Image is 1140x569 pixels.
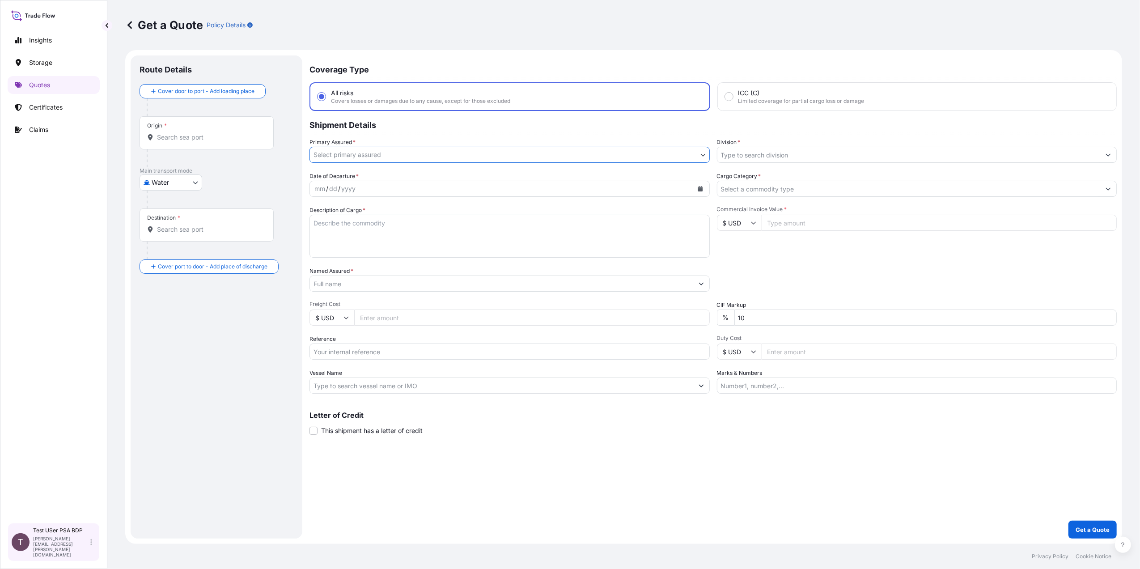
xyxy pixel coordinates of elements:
p: Storage [29,58,52,67]
span: Date of Departure [309,172,359,181]
label: Division [717,138,741,147]
span: T [18,538,23,547]
span: Cover door to port - Add loading place [158,87,254,96]
input: ICC (C)Limited coverage for partial cargo loss or damage [725,93,733,101]
button: Select transport [140,174,202,191]
span: Water [152,178,169,187]
label: Description of Cargo [309,206,365,215]
div: / [326,183,328,194]
p: Insights [29,36,52,45]
input: Origin [157,133,263,142]
a: Certificates [8,98,100,116]
span: Cover port to door - Add place of discharge [158,262,267,271]
div: month, [314,183,326,194]
div: day, [328,183,338,194]
label: Cargo Category [717,172,761,181]
a: Insights [8,31,100,49]
input: Type amount [762,215,1117,231]
span: ICC (C) [738,89,760,98]
span: Covers losses or damages due to any cause, except for those excluded [331,98,510,105]
div: Destination [147,214,180,221]
p: Shipment Details [309,111,1117,138]
div: year, [340,183,356,194]
input: Type to search division [717,147,1101,163]
p: Claims [29,125,48,134]
p: Coverage Type [309,55,1117,82]
button: Show suggestions [1100,181,1116,197]
span: Limited coverage for partial cargo loss or damage [738,98,865,105]
p: [PERSON_NAME][EMAIL_ADDRESS][PERSON_NAME][DOMAIN_NAME] [33,536,89,557]
p: Main transport mode [140,167,293,174]
input: Enter percentage [734,310,1117,326]
span: Freight Cost [309,301,710,308]
div: % [717,310,734,326]
span: This shipment has a letter of credit [321,426,423,435]
a: Quotes [8,76,100,94]
p: Quotes [29,81,50,89]
button: Cover port to door - Add place of discharge [140,259,279,274]
label: Marks & Numbers [717,369,763,378]
input: Number1, number2,... [717,378,1117,394]
button: Show suggestions [693,378,709,394]
input: Select a commodity type [717,181,1101,197]
label: Reference [309,335,336,344]
p: Get a Quote [1076,525,1110,534]
span: Commercial Invoice Value [717,206,1117,213]
a: Storage [8,54,100,72]
span: All risks [331,89,353,98]
span: Primary Assured [309,138,356,147]
p: Letter of Credit [309,412,1117,419]
button: Get a Quote [1068,521,1117,539]
input: All risksCovers losses or damages due to any cause, except for those excluded [318,93,326,101]
input: Type to search vessel name or IMO [310,378,693,394]
p: Get a Quote [125,18,203,32]
p: Test USer PSA BDP [33,527,89,534]
button: Cover door to port - Add loading place [140,84,266,98]
label: Vessel Name [309,369,342,378]
span: Select primary assured [314,150,381,159]
p: Policy Details [207,21,246,30]
button: Calendar [693,182,708,196]
div: / [338,183,340,194]
button: Select primary assured [309,147,710,163]
button: Show suggestions [1100,147,1116,163]
input: Enter amount [762,344,1117,360]
label: Named Assured [309,267,353,276]
input: Enter amount [354,310,710,326]
a: Claims [8,121,100,139]
input: Full name [310,276,693,292]
label: CIF Markup [717,301,746,310]
a: Cookie Notice [1076,553,1111,560]
input: Your internal reference [309,344,710,360]
div: Origin [147,122,167,129]
a: Privacy Policy [1032,553,1068,560]
p: Route Details [140,64,192,75]
p: Certificates [29,103,63,112]
input: Destination [157,225,263,234]
button: Show suggestions [693,276,709,292]
span: Duty Cost [717,335,1117,342]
